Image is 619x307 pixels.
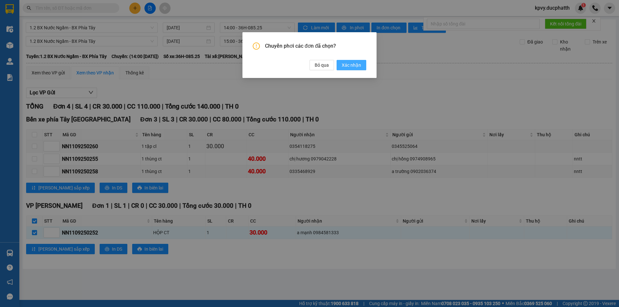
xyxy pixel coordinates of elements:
button: Xác nhận [337,60,366,70]
span: Chuyển phơi các đơn đã chọn? [265,43,366,50]
span: Xác nhận [342,62,361,69]
span: exclamation-circle [253,43,260,50]
button: Bỏ qua [309,60,334,70]
span: Bỏ qua [315,62,329,69]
